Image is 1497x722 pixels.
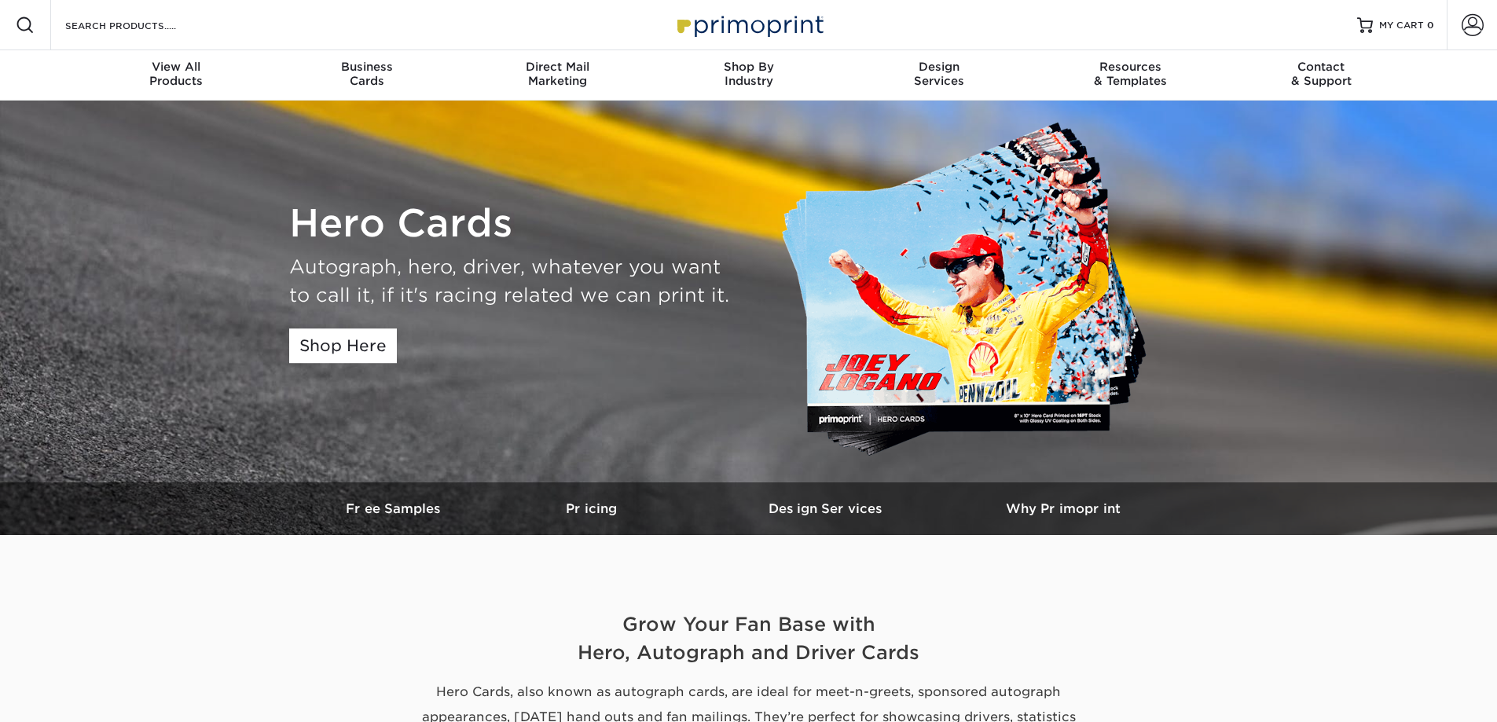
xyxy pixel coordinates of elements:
[670,8,827,42] img: Primoprint
[945,501,1181,516] h3: Why Primoprint
[844,50,1035,101] a: DesignServices
[462,60,653,74] span: Direct Mail
[945,482,1181,535] a: Why Primoprint
[81,60,272,88] div: Products
[844,60,1035,74] span: Design
[1035,50,1226,101] a: Resources& Templates
[1035,60,1226,74] span: Resources
[462,50,653,101] a: Direct MailMarketing
[289,328,397,363] a: Shop Here
[1226,50,1417,101] a: Contact& Support
[289,610,1209,667] h2: Grow Your Fan Base with Hero, Autograph and Driver Cards
[653,60,844,74] span: Shop By
[1226,60,1417,88] div: & Support
[844,60,1035,88] div: Services
[653,50,844,101] a: Shop ByIndustry
[271,60,462,88] div: Cards
[1035,60,1226,88] div: & Templates
[289,201,737,247] h1: Hero Cards
[64,16,217,35] input: SEARCH PRODUCTS.....
[462,60,653,88] div: Marketing
[710,501,945,516] h3: Design Services
[710,482,945,535] a: Design Services
[81,50,272,101] a: View AllProducts
[271,60,462,74] span: Business
[653,60,844,88] div: Industry
[289,253,737,310] div: Autograph, hero, driver, whatever you want to call it, if it's racing related we can print it.
[317,482,474,535] a: Free Samples
[474,501,710,516] h3: Pricing
[1379,19,1424,32] span: MY CART
[271,50,462,101] a: BusinessCards
[1427,20,1434,31] span: 0
[474,482,710,535] a: Pricing
[780,119,1165,464] img: Custom Hero Cards
[81,60,272,74] span: View All
[1226,60,1417,74] span: Contact
[317,501,474,516] h3: Free Samples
